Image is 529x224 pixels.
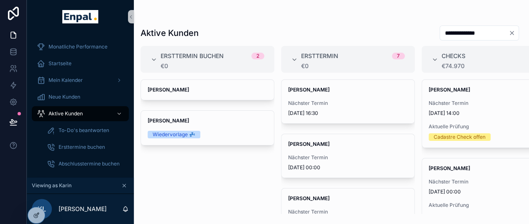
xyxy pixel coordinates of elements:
[42,156,129,171] a: Abschlusstermine buchen
[59,160,120,167] span: Abschlusstermine buchen
[161,52,224,60] span: Ersttermin buchen
[49,110,83,117] span: Aktive Kunden
[141,27,199,39] h1: Aktive Kunden
[49,60,72,67] span: Startseite
[32,89,129,104] a: Neue Kunden
[161,63,264,69] div: €0
[32,39,129,54] a: Monatliche Performance
[288,141,330,147] strong: [PERSON_NAME]
[32,106,129,121] a: Aktive Kunden
[32,56,129,71] a: Startseite
[397,53,400,59] div: 7
[281,134,415,178] a: [PERSON_NAME]Nächster Termin[DATE] 00:00
[301,52,338,60] span: Ersttermin
[288,110,408,117] span: [DATE] 16:30
[42,140,129,155] a: Ersttermine buchen
[32,73,129,88] a: Mein Kalender
[27,33,134,178] div: scrollable content
[49,94,80,100] span: Neue Kunden
[141,110,274,145] a: [PERSON_NAME]Wiedervorlage 💤
[442,52,465,60] span: Checks
[148,117,189,124] strong: [PERSON_NAME]
[301,63,405,69] div: €0
[59,205,107,213] p: [PERSON_NAME]
[434,133,486,141] div: Cadastre Check offen
[32,173,129,188] a: [PERSON_NAME]
[288,100,408,107] span: Nächster Termin
[429,87,470,93] strong: [PERSON_NAME]
[141,79,274,100] a: [PERSON_NAME]
[288,209,408,215] span: Nächster Termin
[62,10,98,23] img: App logo
[59,144,105,150] span: Ersttermine buchen
[429,165,470,171] strong: [PERSON_NAME]
[288,164,408,171] span: [DATE] 00:00
[49,43,107,50] span: Monatliche Performance
[509,30,519,36] button: Clear
[288,87,330,93] strong: [PERSON_NAME]
[38,204,46,214] span: KL
[281,79,415,124] a: [PERSON_NAME]Nächster Termin[DATE] 16:30
[153,131,195,138] div: Wiedervorlage 💤
[49,77,83,84] span: Mein Kalender
[256,53,259,59] div: 2
[148,87,189,93] strong: [PERSON_NAME]
[288,195,330,201] strong: [PERSON_NAME]
[59,127,109,134] span: To-Do's beantworten
[429,212,434,219] span: --
[42,123,129,138] a: To-Do's beantworten
[32,182,72,189] span: Viewing as Karin
[288,154,408,161] span: Nächster Termin
[49,177,89,184] span: [PERSON_NAME]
